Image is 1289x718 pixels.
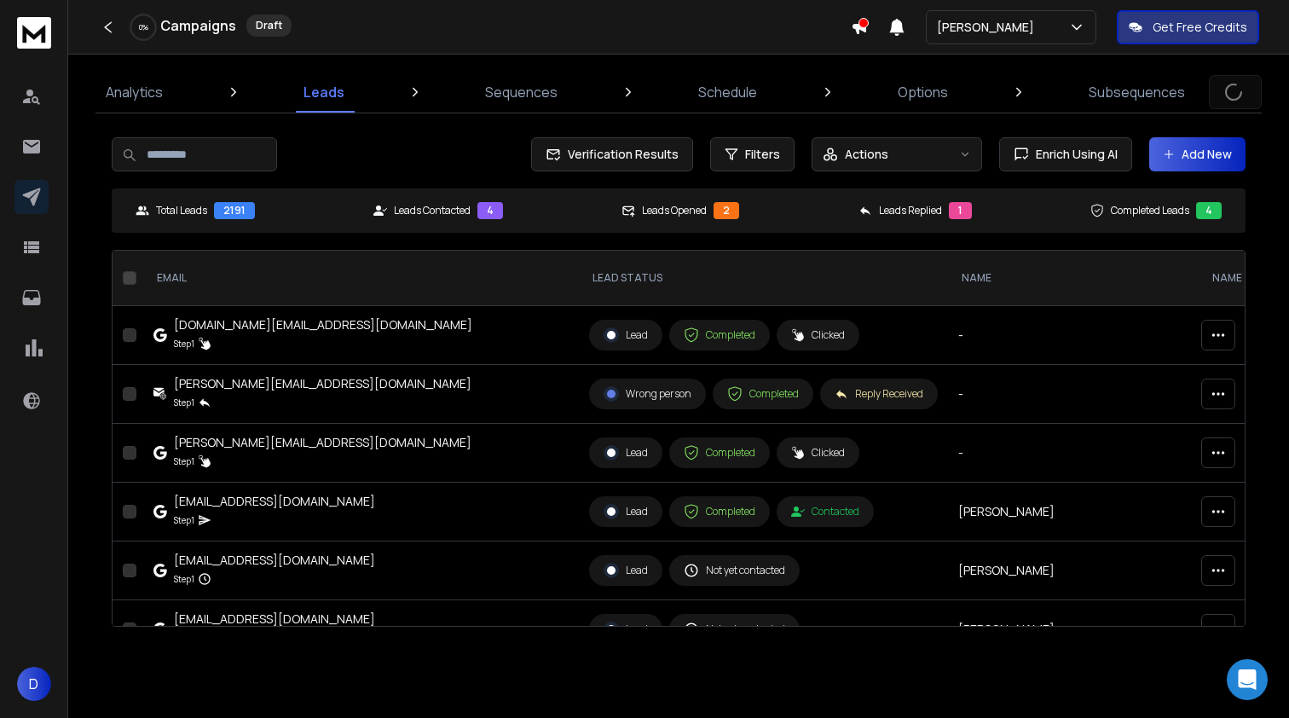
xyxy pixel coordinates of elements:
[17,667,51,701] button: D
[485,82,558,102] p: Sequences
[642,204,707,217] p: Leads Opened
[1078,72,1195,113] a: Subsequences
[698,82,757,102] p: Schedule
[684,622,785,637] div: Not yet contacted
[174,453,194,470] p: Step 1
[531,137,693,171] button: Verification Results
[791,446,845,460] div: Clicked
[1089,82,1185,102] p: Subsequences
[174,335,194,352] p: Step 1
[948,483,1199,541] td: [PERSON_NAME]
[714,202,739,219] div: 2
[174,316,472,333] div: [DOMAIN_NAME][EMAIL_ADDRESS][DOMAIN_NAME]
[293,72,355,113] a: Leads
[1153,19,1247,36] p: Get Free Credits
[394,204,471,217] p: Leads Contacted
[949,202,972,219] div: 1
[937,19,1041,36] p: [PERSON_NAME]
[948,600,1199,659] td: [PERSON_NAME]
[303,82,344,102] p: Leads
[845,146,888,163] p: Actions
[106,82,163,102] p: Analytics
[17,17,51,49] img: logo
[684,445,755,460] div: Completed
[160,15,236,36] h1: Campaigns
[139,22,148,32] p: 0 %
[95,72,173,113] a: Analytics
[475,72,568,113] a: Sequences
[1149,137,1246,171] button: Add New
[879,204,942,217] p: Leads Replied
[1196,202,1222,219] div: 4
[246,14,292,37] div: Draft
[948,365,1199,424] td: -
[604,445,648,460] div: Lead
[604,504,648,519] div: Lead
[684,504,755,519] div: Completed
[604,386,691,402] div: Wrong person
[948,424,1199,483] td: -
[174,552,375,569] div: [EMAIL_ADDRESS][DOMAIN_NAME]
[710,137,795,171] button: Filters
[214,202,255,219] div: 2191
[561,146,679,163] span: Verification Results
[835,387,923,401] div: Reply Received
[684,327,755,343] div: Completed
[174,493,375,510] div: [EMAIL_ADDRESS][DOMAIN_NAME]
[604,327,648,343] div: Lead
[174,611,375,628] div: [EMAIL_ADDRESS][DOMAIN_NAME]
[579,251,948,306] th: LEAD STATUS
[174,434,471,451] div: [PERSON_NAME][EMAIL_ADDRESS][DOMAIN_NAME]
[604,622,648,637] div: Lead
[604,563,648,578] div: Lead
[1111,204,1189,217] p: Completed Leads
[1227,659,1268,700] div: Open Intercom Messenger
[948,306,1199,365] td: -
[174,375,471,392] div: [PERSON_NAME][EMAIL_ADDRESS][DOMAIN_NAME]
[143,251,579,306] th: EMAIL
[174,394,194,411] p: Step 1
[477,202,503,219] div: 4
[745,146,780,163] span: Filters
[156,204,207,217] p: Total Leads
[688,72,767,113] a: Schedule
[791,328,845,342] div: Clicked
[948,541,1199,600] td: [PERSON_NAME]
[174,570,194,588] p: Step 1
[174,512,194,529] p: Step 1
[898,82,948,102] p: Options
[999,137,1132,171] button: Enrich Using AI
[948,251,1199,306] th: NAME
[684,563,785,578] div: Not yet contacted
[887,72,958,113] a: Options
[727,386,799,402] div: Completed
[1117,10,1259,44] button: Get Free Credits
[1029,146,1118,163] span: Enrich Using AI
[791,505,859,518] div: Contacted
